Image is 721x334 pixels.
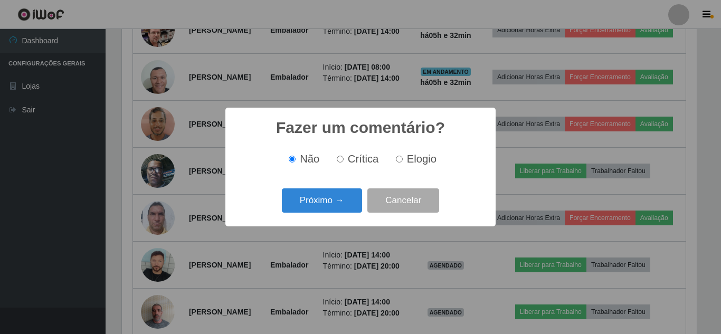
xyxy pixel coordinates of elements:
input: Não [289,156,296,163]
span: Elogio [407,153,437,165]
span: Não [300,153,319,165]
h2: Fazer um comentário? [276,118,445,137]
input: Crítica [337,156,344,163]
span: Crítica [348,153,379,165]
input: Elogio [396,156,403,163]
button: Cancelar [367,188,439,213]
button: Próximo → [282,188,362,213]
